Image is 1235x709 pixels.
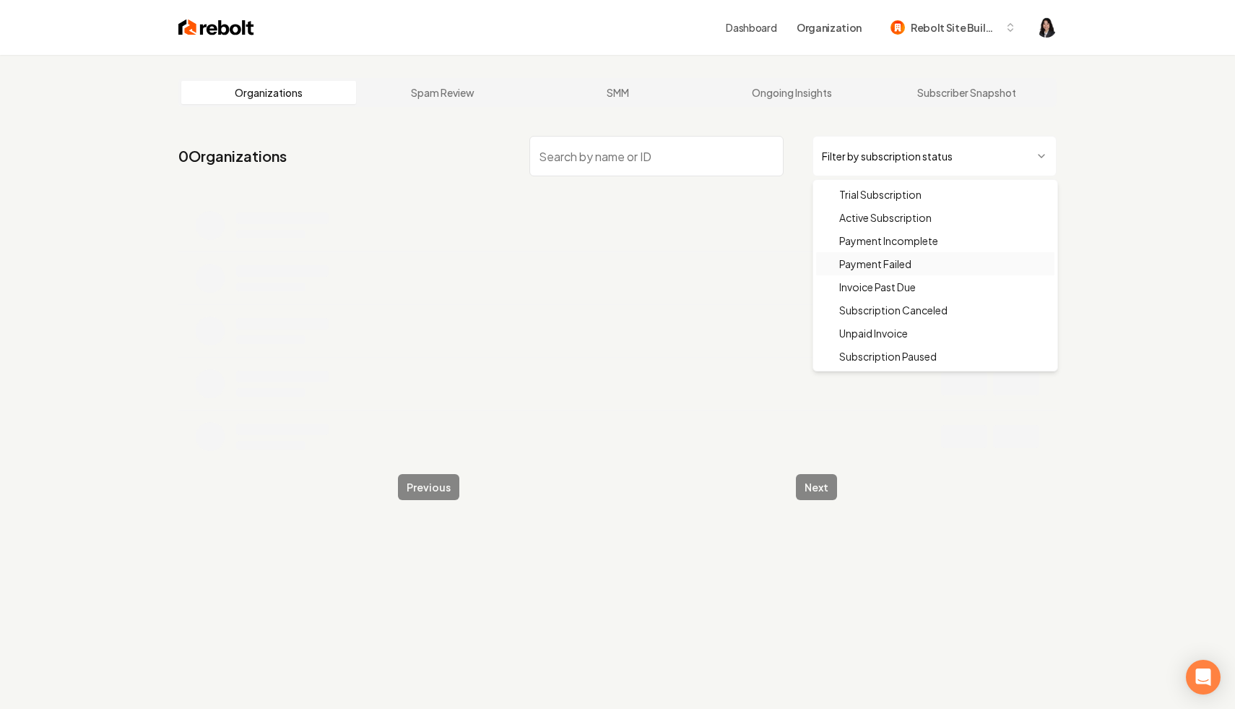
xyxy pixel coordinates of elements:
[839,210,932,225] span: Active Subscription
[839,257,911,271] span: Payment Failed
[839,326,908,340] span: Unpaid Invoice
[839,233,938,248] span: Payment Incomplete
[839,187,922,202] span: Trial Subscription
[839,349,937,364] span: Subscription Paused
[839,280,916,294] span: Invoice Past Due
[839,303,948,317] span: Subscription Canceled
